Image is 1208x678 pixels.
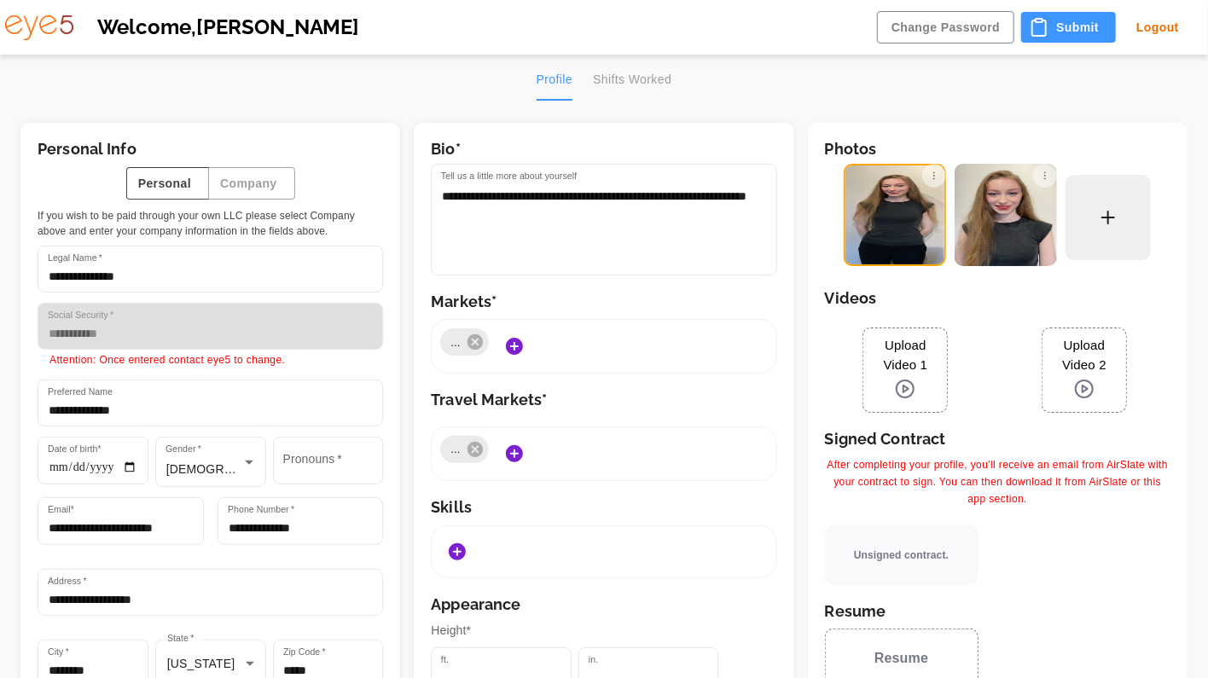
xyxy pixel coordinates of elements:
button: Add Markets [497,437,531,471]
h6: Videos [825,289,1170,308]
button: Add Markets [497,329,531,363]
button: Options [1033,164,1057,188]
img: SabrinaBartonHeadshot2025_2.JPG [955,164,1057,266]
button: Profile [537,60,572,101]
label: Legal Name [48,252,102,264]
label: Email* [48,503,74,516]
span: Upload Video 2 [1051,336,1118,374]
label: Gender [166,443,201,455]
h6: Travel Markets* [431,391,776,409]
h5: Welcome, [PERSON_NAME] [97,15,853,40]
img: SabrinaBartonHeadshot2025_1.JPG [844,164,946,266]
div: outlined button group [38,167,383,200]
label: in. [589,653,598,666]
span: Unsigned contract. [854,548,949,563]
button: Options [922,164,946,188]
div: ... [440,436,488,463]
h6: Skills [431,498,776,517]
span: ... [440,441,470,458]
button: Company [208,167,295,200]
span: Resume [874,648,928,669]
label: City [48,646,69,658]
label: Phone Number [228,503,294,516]
button: Submit [1021,12,1116,43]
h6: Photos [825,140,1170,159]
label: Tell us a little more about yourself [441,170,577,183]
h6: Resume [825,602,1170,621]
span: Upload Video 1 [872,336,938,374]
div: [DEMOGRAPHIC_DATA] [156,438,265,486]
h6: Personal Info [38,140,383,159]
p: Height* [431,622,776,640]
h6: Signed Contract [825,430,1170,449]
span: After completing your profile, you'll receive an email from AirSlate with your contract to sign. ... [825,457,1170,508]
img: eye5 [5,15,73,40]
div: ... [440,328,488,356]
label: Zip Code [283,646,326,658]
label: Date of birth* [48,443,102,455]
button: Personal [126,167,209,200]
span: If you wish to be paid through your own LLC please select Company above and enter your company in... [38,208,383,239]
label: Social Security [48,309,113,322]
label: State [167,632,194,645]
label: Address [48,575,87,588]
span: Attention: Once entered contact eye5 to change. [49,354,285,366]
button: Logout [1123,12,1193,43]
button: Add Skills [440,535,474,569]
label: Preferred Name [48,385,113,398]
button: Change Password [877,11,1014,44]
h6: Markets* [431,293,776,311]
label: ft. [441,653,449,666]
span: ... [440,334,470,351]
h6: Appearance [431,595,776,614]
